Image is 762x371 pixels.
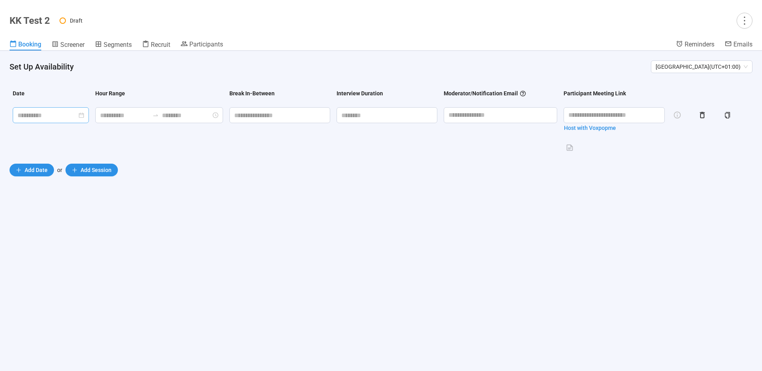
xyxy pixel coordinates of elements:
button: copy [721,109,734,122]
div: Hour Range [95,89,125,98]
div: Moderator/Notification Email [444,89,526,98]
div: or [10,164,752,176]
span: Emails [733,41,752,48]
button: plusAdd Date [10,164,54,176]
span: Add Session [81,166,112,174]
span: plus [72,167,77,173]
span: to [152,112,159,118]
button: plusAdd Session [65,164,118,176]
span: more [739,15,750,26]
span: Participants [189,41,223,48]
a: Reminders [676,40,714,50]
div: Participant Meeting Link [564,89,626,98]
button: more [737,13,752,29]
button: Host with Voxpopme [564,123,616,133]
a: Emails [725,40,752,50]
div: Interview Duration [337,89,383,98]
a: Segments [95,40,132,50]
span: Screener [60,41,85,48]
span: Host with Voxpopme [564,124,616,132]
a: Booking [10,40,41,50]
span: copy [724,112,731,118]
div: Break In-Between [229,89,275,98]
span: [GEOGRAPHIC_DATA] ( UTC+01:00 ) [656,61,748,73]
h4: Set Up Availability [10,61,645,72]
span: plus [16,167,21,173]
h1: KK Test 2 [10,15,50,26]
span: Reminders [685,41,714,48]
span: Draft [70,17,83,24]
div: Date [13,89,25,98]
span: Booking [18,41,41,48]
span: swap-right [152,112,159,118]
a: Recruit [142,40,170,50]
span: Segments [104,41,132,48]
span: Recruit [151,41,170,48]
a: Screener [52,40,85,50]
a: Participants [181,40,223,50]
span: Add Date [25,166,48,174]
